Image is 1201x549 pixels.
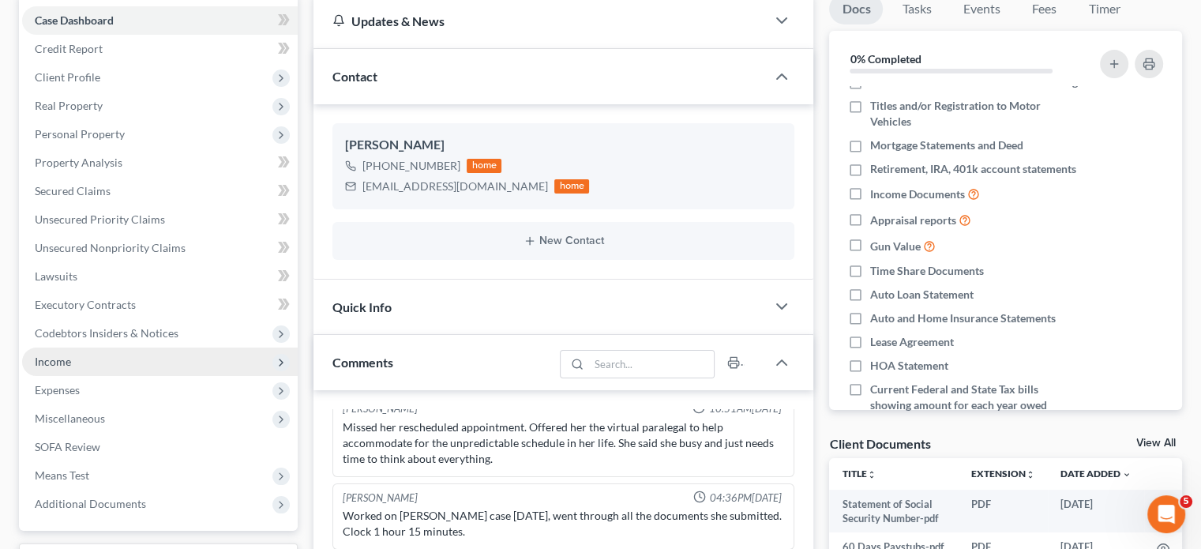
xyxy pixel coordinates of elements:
div: [PHONE_NUMBER] [362,158,460,174]
span: Expenses [35,383,80,397]
span: Executory Contracts [35,298,136,311]
div: Worked on [PERSON_NAME] case [DATE], went through all the documents she submitted. Clock 1 hour 1... [343,508,784,540]
a: Property Analysis [22,149,298,177]
div: [PERSON_NAME] [343,491,418,506]
span: 5 [1180,495,1192,508]
a: Executory Contracts [22,291,298,319]
i: expand_more [1122,470,1132,479]
span: Unsecured Priority Claims [35,212,165,226]
span: Comments [332,355,393,370]
span: Lease Agreement [870,334,954,350]
span: Codebtors Insiders & Notices [35,326,178,340]
span: Property Analysis [35,156,122,169]
a: Secured Claims [22,177,298,205]
span: Titles and/or Registration to Motor Vehicles [870,98,1080,130]
span: Auto and Home Insurance Statements [870,310,1056,326]
span: Personal Property [35,127,125,141]
a: Unsecured Nonpriority Claims [22,234,298,262]
a: Lawsuits [22,262,298,291]
span: Appraisal reports [870,212,956,228]
a: Case Dashboard [22,6,298,35]
span: Credit Report [35,42,103,55]
span: Retirement, IRA, 401k account statements [870,161,1076,177]
input: Search... [589,351,715,378]
iframe: Intercom live chat [1147,495,1185,533]
i: unfold_more [866,470,876,479]
span: Client Profile [35,70,100,84]
strong: 0% Completed [850,52,921,66]
div: Missed her rescheduled appointment. Offered her the virtual paralegal to help accommodate for the... [343,419,784,467]
a: Titleunfold_more [842,468,876,479]
td: [DATE] [1048,490,1144,533]
a: Credit Report [22,35,298,63]
div: [EMAIL_ADDRESS][DOMAIN_NAME] [362,179,548,194]
span: Miscellaneous [35,412,105,425]
span: Contact [332,69,377,84]
div: [PERSON_NAME] [345,136,782,155]
button: New Contact [345,235,782,247]
span: Income Documents [870,186,965,202]
a: SOFA Review [22,433,298,461]
a: Unsecured Priority Claims [22,205,298,234]
span: Gun Value [870,239,921,254]
a: View All [1136,438,1176,449]
span: Lawsuits [35,269,77,283]
span: Real Property [35,99,103,112]
span: Case Dashboard [35,13,114,27]
span: Current Federal and State Tax bills showing amount for each year owed [870,382,1080,413]
span: Means Test [35,468,89,482]
div: home [554,179,589,194]
a: Date Added expand_more [1060,468,1132,479]
i: unfold_more [1026,470,1035,479]
span: Mortgage Statements and Deed [870,137,1023,153]
span: HOA Statement [870,358,948,374]
span: Quick Info [332,299,392,314]
span: Additional Documents [35,497,146,510]
td: Statement of Social Security Number-pdf [829,490,959,533]
a: Extensionunfold_more [971,468,1035,479]
div: Client Documents [829,435,930,452]
span: 04:36PM[DATE] [709,491,781,506]
span: SOFA Review [35,440,100,453]
span: Income [35,355,71,368]
div: Updates & News [332,13,747,29]
span: Time Share Documents [870,263,984,279]
div: home [467,159,501,173]
span: Secured Claims [35,184,111,197]
span: Unsecured Nonpriority Claims [35,241,186,254]
td: PDF [959,490,1048,533]
span: Auto Loan Statement [870,287,974,303]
